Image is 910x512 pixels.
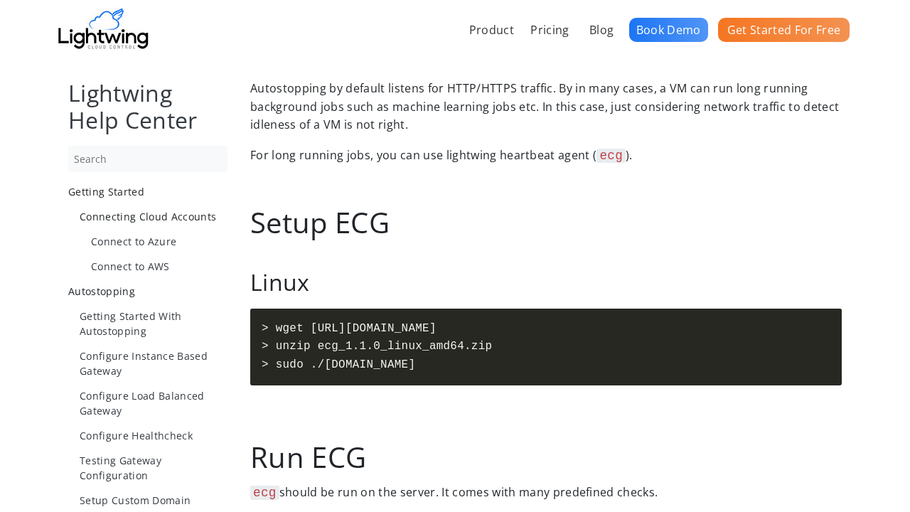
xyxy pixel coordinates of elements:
[80,388,227,418] a: Configure Load Balanced Gateway
[250,208,842,237] h1: Setup ECG
[525,14,574,46] a: Pricing
[262,338,492,356] span: > unzip ecg_1.1.0_linux_amd64.zip
[250,80,842,134] p: Autostopping by default listens for HTTP/HTTPS traffic. By in many cases, a VM can run long runni...
[80,428,227,443] a: Configure Healthcheck
[80,309,227,338] a: Getting Started With Autostopping
[629,18,708,42] a: Book Demo
[80,210,216,223] span: Connecting Cloud Accounts
[68,284,135,298] span: Autostopping
[91,259,227,274] a: Connect to AWS
[262,356,415,374] span: > sudo ./[DOMAIN_NAME]
[596,149,626,163] code: ecg
[250,443,842,471] h1: Run ECG
[464,14,519,46] a: Product
[262,320,437,338] span: > wget [URL][DOMAIN_NAME]
[80,348,227,378] a: Configure Instance Based Gateway
[250,486,279,500] code: ecg
[91,234,227,249] a: Connect to Azure
[584,14,619,46] a: Blog
[80,453,227,483] a: Testing Gateway Configuration
[250,146,842,166] p: For long running jobs, you can use lightwing heartbeat agent ( ).
[250,271,842,294] h2: Linux
[80,493,227,508] a: Setup Custom Domain
[68,146,227,172] input: Search
[250,483,842,503] p: should be run on the server. It comes with many predefined checks.
[718,18,850,42] a: Get Started For Free
[68,185,144,198] span: Getting Started
[68,78,198,135] a: Lightwing Help Center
